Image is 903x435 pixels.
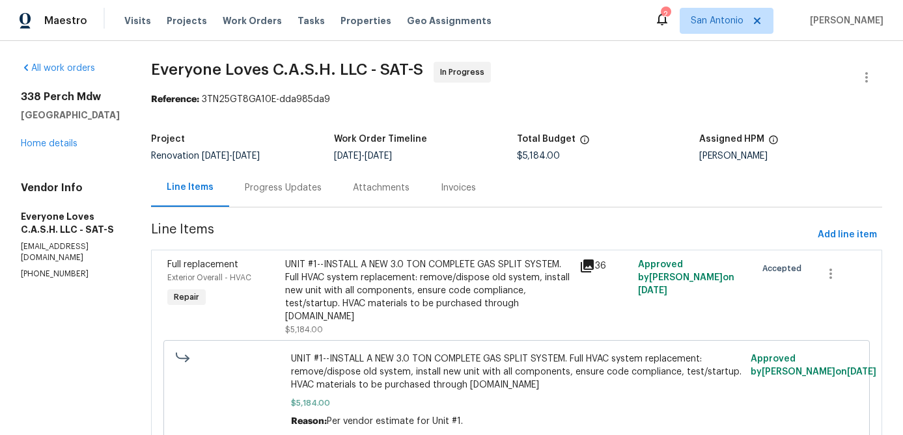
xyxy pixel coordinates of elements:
span: $5,184.00 [291,397,743,410]
span: [DATE] [847,367,876,376]
span: [DATE] [232,152,260,161]
span: Repair [169,291,204,304]
span: Maestro [44,14,87,27]
span: Properties [340,14,391,27]
span: [DATE] [334,152,361,161]
span: $5,184.00 [517,152,560,161]
span: Approved by [PERSON_NAME] on [638,260,734,295]
h5: Project [151,135,185,144]
p: [EMAIL_ADDRESS][DOMAIN_NAME] [21,241,120,263]
span: The hpm assigned to this work order. [768,135,779,152]
span: UNIT #1--INSTALL A NEW 3.0 TON COMPLETE GAS SPLIT SYSTEM. Full HVAC system replacement: remove/di... [291,352,743,391]
span: Geo Assignments [407,14,492,27]
span: Line Items [151,223,813,247]
span: Work Orders [223,14,282,27]
span: Accepted [762,262,807,275]
span: Approved by [PERSON_NAME] on [751,354,876,376]
div: UNIT #1--INSTALL A NEW 3.0 TON COMPLETE GAS SPLIT SYSTEM. Full HVAC system replacement: remove/di... [285,258,572,323]
span: Projects [167,14,207,27]
h5: [GEOGRAPHIC_DATA] [21,109,120,122]
div: 3TN25GT8GA10E-dda985da9 [151,93,882,106]
button: Add line item [813,223,882,247]
p: [PHONE_NUMBER] [21,269,120,280]
div: Invoices [441,181,476,194]
span: [DATE] [638,286,667,295]
div: Attachments [353,181,410,194]
div: Line Items [167,181,214,194]
span: Renovation [151,152,260,161]
span: Tasks [298,16,325,25]
span: $5,184.00 [285,326,323,334]
span: Full replacement [167,260,238,269]
h5: Assigned HPM [699,135,764,144]
span: - [202,152,260,161]
h4: Vendor Info [21,181,120,194]
span: Reason: [291,417,327,426]
span: Add line item [818,227,877,243]
span: Everyone Loves C.A.S.H. LLC - SAT-S [151,62,423,77]
span: Visits [124,14,151,27]
div: 2 [661,8,670,21]
span: The total cost of line items that have been proposed by Opendoor. This sum includes line items th... [579,135,590,152]
b: Reference: [151,95,199,104]
a: Home details [21,139,77,148]
a: All work orders [21,64,95,73]
div: [PERSON_NAME] [699,152,882,161]
span: [PERSON_NAME] [805,14,883,27]
h5: Work Order Timeline [334,135,427,144]
h5: Total Budget [517,135,576,144]
span: Exterior Overall - HVAC [167,274,251,282]
h2: 338 Perch Mdw [21,90,120,103]
div: Progress Updates [245,181,322,194]
span: [DATE] [365,152,392,161]
span: [DATE] [202,152,229,161]
span: - [334,152,392,161]
span: In Progress [440,66,490,79]
div: 36 [579,258,630,274]
span: San Antonio [691,14,743,27]
h5: Everyone Loves C.A.S.H. LLC - SAT-S [21,210,120,236]
span: Per vendor estimate for Unit #1. [327,417,463,426]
